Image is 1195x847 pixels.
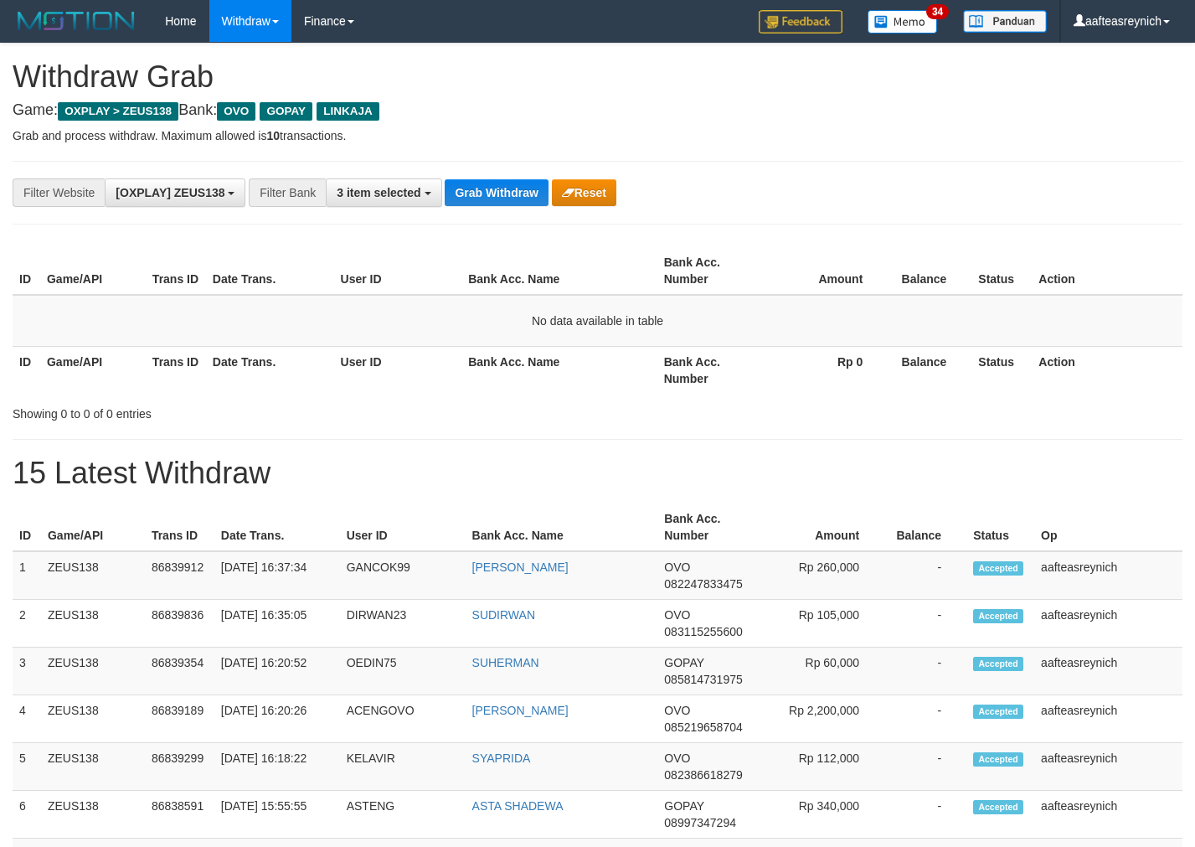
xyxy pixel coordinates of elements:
[461,247,657,295] th: Bank Acc. Name
[963,10,1047,33] img: panduan.png
[664,799,703,813] span: GOPAY
[973,752,1023,767] span: Accepted
[217,102,255,121] span: OVO
[884,648,966,695] td: -
[13,102,1182,119] h4: Game: Bank:
[146,247,206,295] th: Trans ID
[340,743,466,791] td: KELAVIR
[657,504,761,551] th: Bank Acc. Number
[340,791,466,839] td: ASTENG
[116,186,224,199] span: [OXPLAY] ZEUS138
[214,743,340,791] td: [DATE] 16:18:22
[214,551,340,600] td: [DATE] 16:37:34
[13,600,41,648] td: 2
[973,657,1023,671] span: Accepted
[664,656,703,669] span: GOPAY
[472,751,531,765] a: SYAPRIDA
[664,751,690,765] span: OVO
[461,346,657,394] th: Bank Acc. Name
[334,247,462,295] th: User ID
[884,743,966,791] td: -
[340,551,466,600] td: GANCOK99
[13,504,41,551] th: ID
[41,743,145,791] td: ZEUS138
[868,10,938,34] img: Button%20Memo.svg
[1034,791,1182,839] td: aafteasreynich
[761,504,884,551] th: Amount
[472,560,569,574] a: [PERSON_NAME]
[13,399,486,422] div: Showing 0 to 0 of 0 entries
[13,178,105,207] div: Filter Website
[317,102,379,121] span: LINKAJA
[1034,551,1182,600] td: aafteasreynich
[145,743,214,791] td: 86839299
[214,791,340,839] td: [DATE] 15:55:55
[763,346,889,394] th: Rp 0
[340,504,466,551] th: User ID
[334,346,462,394] th: User ID
[214,600,340,648] td: [DATE] 16:35:05
[337,186,420,199] span: 3 item selected
[472,799,564,813] a: ASTA SHADEWA
[1032,247,1182,295] th: Action
[40,346,146,394] th: Game/API
[657,247,763,295] th: Bank Acc. Number
[13,695,41,743] td: 4
[552,179,616,206] button: Reset
[884,600,966,648] td: -
[664,560,690,574] span: OVO
[973,609,1023,623] span: Accepted
[657,346,763,394] th: Bank Acc. Number
[761,551,884,600] td: Rp 260,000
[472,656,539,669] a: SUHERMAN
[445,179,548,206] button: Grab Withdraw
[13,60,1182,94] h1: Withdraw Grab
[761,648,884,695] td: Rp 60,000
[340,648,466,695] td: OEDIN75
[41,504,145,551] th: Game/API
[761,695,884,743] td: Rp 2,200,000
[472,704,569,717] a: [PERSON_NAME]
[1034,600,1182,648] td: aafteasreynich
[13,551,41,600] td: 1
[58,102,178,121] span: OXPLAY > ZEUS138
[41,648,145,695] td: ZEUS138
[888,346,971,394] th: Balance
[40,247,146,295] th: Game/API
[1034,743,1182,791] td: aafteasreynich
[13,127,1182,144] p: Grab and process withdraw. Maximum allowed is transactions.
[1034,648,1182,695] td: aafteasreynich
[214,504,340,551] th: Date Trans.
[145,504,214,551] th: Trans ID
[466,504,658,551] th: Bank Acc. Name
[761,600,884,648] td: Rp 105,000
[761,791,884,839] td: Rp 340,000
[214,648,340,695] td: [DATE] 16:20:52
[249,178,326,207] div: Filter Bank
[145,791,214,839] td: 86838591
[664,816,736,829] span: Copy 08997347294 to clipboard
[145,695,214,743] td: 86839189
[973,561,1023,576] span: Accepted
[13,346,40,394] th: ID
[971,247,1032,295] th: Status
[41,791,145,839] td: ZEUS138
[13,8,140,34] img: MOTION_logo.png
[1032,346,1182,394] th: Action
[884,504,966,551] th: Balance
[926,4,949,19] span: 34
[884,551,966,600] td: -
[761,743,884,791] td: Rp 112,000
[146,346,206,394] th: Trans ID
[664,577,742,591] span: Copy 082247833475 to clipboard
[145,648,214,695] td: 86839354
[206,247,334,295] th: Date Trans.
[206,346,334,394] th: Date Trans.
[41,695,145,743] td: ZEUS138
[340,600,466,648] td: DIRWAN23
[664,608,690,622] span: OVO
[214,695,340,743] td: [DATE] 16:20:26
[13,743,41,791] td: 5
[884,791,966,839] td: -
[664,704,690,717] span: OVO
